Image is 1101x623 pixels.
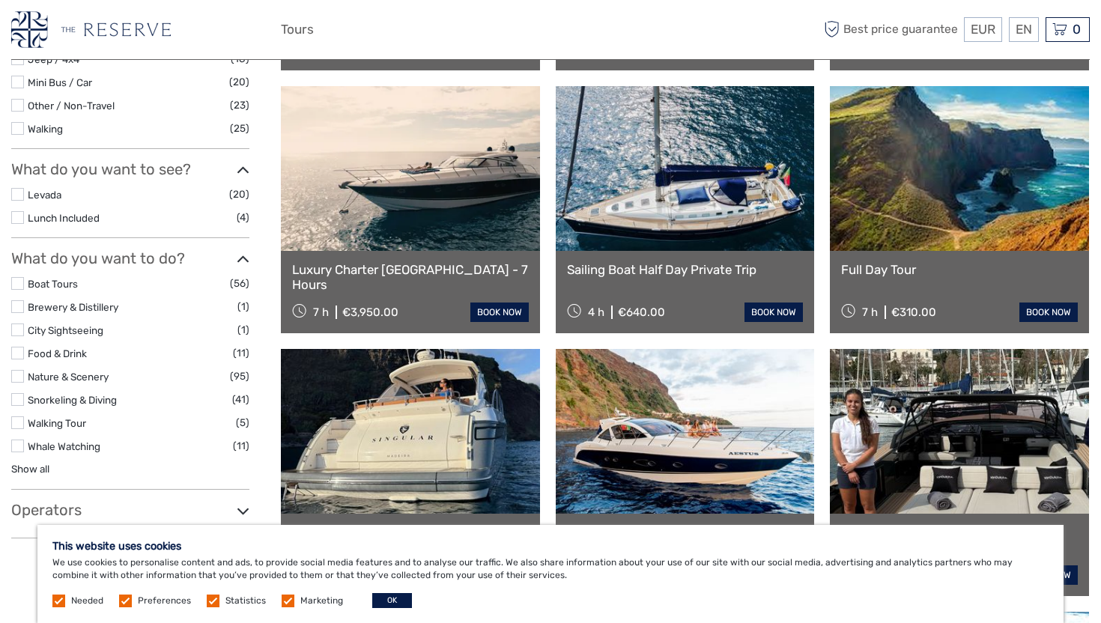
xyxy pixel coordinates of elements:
[28,123,63,135] a: Walking
[971,22,995,37] span: EUR
[71,595,103,607] label: Needed
[28,100,115,112] a: Other / Non-Travel
[300,595,343,607] label: Marketing
[841,262,1078,277] a: Full Day Tour
[11,11,171,48] img: 3278-36be6d4b-08c9-4979-a83f-cba5f6b699ea_logo_small.png
[52,540,1049,553] h5: This website uses cookies
[11,501,249,519] h3: Operators
[313,306,329,319] span: 7 h
[21,26,169,38] p: We're away right now. Please check back later!
[470,303,529,322] a: book now
[230,97,249,114] span: (23)
[233,344,249,362] span: (11)
[233,437,249,455] span: (11)
[281,19,314,40] a: Tours
[28,440,100,452] a: Whale Watching
[11,463,49,475] a: Show all
[28,324,103,336] a: City Sightseeing
[236,414,249,431] span: (5)
[232,391,249,408] span: (41)
[237,298,249,315] span: (1)
[230,368,249,385] span: (95)
[28,417,86,429] a: Walking Tour
[372,593,412,608] button: OK
[567,262,804,277] a: Sailing Boat Half Day Private Trip
[28,53,79,65] a: Jeep / 4x4
[229,186,249,203] span: (20)
[138,595,191,607] label: Preferences
[28,189,61,201] a: Levada
[588,306,604,319] span: 4 h
[618,306,665,319] div: €640.00
[28,371,109,383] a: Nature & Scenery
[11,160,249,178] h3: What do you want to see?
[342,306,398,319] div: €3,950.00
[11,249,249,267] h3: What do you want to do?
[225,595,266,607] label: Statistics
[1019,303,1078,322] a: book now
[28,394,117,406] a: Snorkeling & Diving
[237,209,249,226] span: (4)
[230,120,249,137] span: (25)
[292,262,529,293] a: Luxury Charter [GEOGRAPHIC_DATA] - 7 Hours
[28,212,100,224] a: Lunch Included
[28,347,87,359] a: Food & Drink
[172,23,190,41] button: Open LiveChat chat widget
[1009,17,1039,42] div: EN
[230,275,249,292] span: (56)
[744,303,803,322] a: book now
[28,76,92,88] a: Mini Bus / Car
[37,525,1064,623] div: We use cookies to personalise content and ads, to provide social media features and to analyse ou...
[891,306,936,319] div: €310.00
[229,73,249,91] span: (20)
[862,306,878,319] span: 7 h
[1070,22,1083,37] span: 0
[28,278,78,290] a: Boat Tours
[820,17,960,42] span: Best price guarantee
[237,321,249,338] span: (1)
[28,301,118,313] a: Brewery & Distillery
